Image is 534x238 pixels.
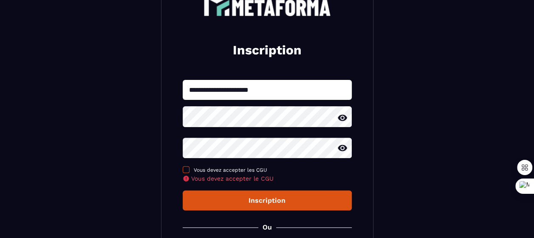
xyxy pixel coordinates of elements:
[193,42,342,59] h2: Inscription
[189,196,345,204] div: Inscription
[183,190,352,210] button: Inscription
[194,167,267,173] span: Vous devez accepter les CGU
[191,175,274,182] span: Vous devez accepter le CGU
[263,223,272,231] p: Ou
